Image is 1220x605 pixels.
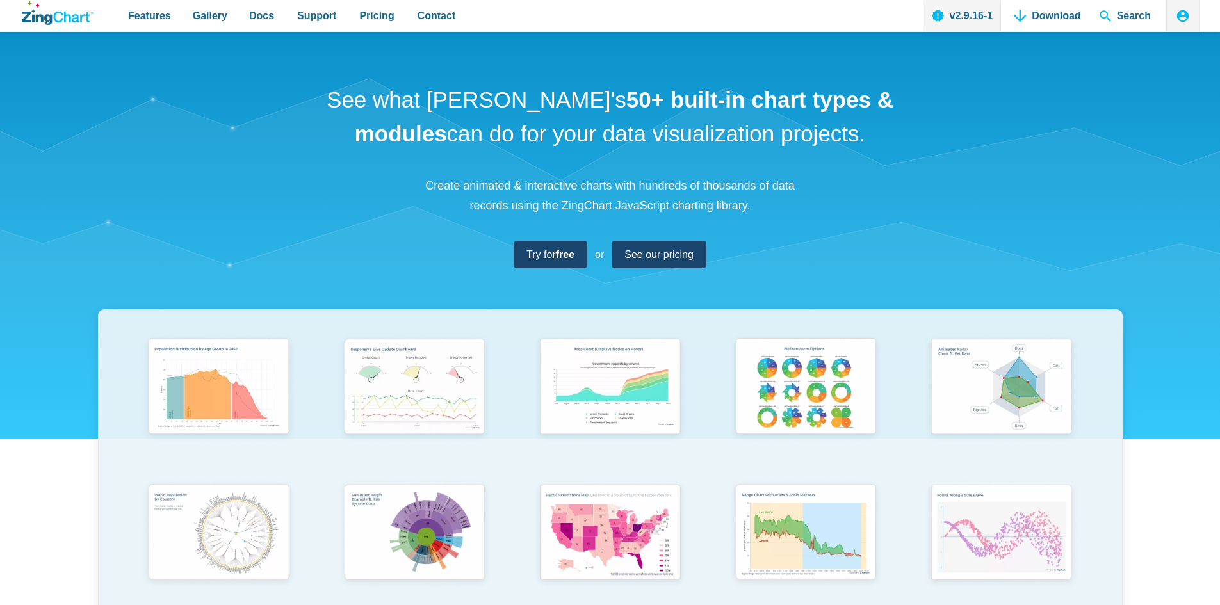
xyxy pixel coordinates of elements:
[612,241,706,268] a: See our pricing
[418,7,456,24] span: Contact
[336,478,492,590] img: Sun Burst Plugin Example ft. File System Data
[532,332,688,444] img: Area Chart (Displays Nodes on Hover)
[514,241,587,268] a: Try forfree
[526,246,574,263] span: Try for
[128,7,171,24] span: Features
[418,176,802,215] p: Create animated & interactive charts with hundreds of thousands of data records using the ZingCha...
[322,83,899,150] h1: See what [PERSON_NAME]'s can do for your data visualization projects.
[595,246,604,263] span: or
[728,478,884,590] img: Range Chart with Rultes & Scale Markers
[140,332,297,444] img: Population Distribution by Age Group in 2052
[297,7,336,24] span: Support
[532,478,688,590] img: Election Predictions Map
[359,7,394,24] span: Pricing
[140,478,297,590] img: World Population by Country
[512,332,708,478] a: Area Chart (Displays Nodes on Hover)
[193,7,227,24] span: Gallery
[22,1,94,25] a: ZingChart Logo. Click to return to the homepage
[728,332,884,444] img: Pie Transform Options
[923,478,1079,590] img: Points Along a Sine Wave
[316,332,512,478] a: Responsive Live Update Dashboard
[556,249,574,260] strong: free
[708,332,904,478] a: Pie Transform Options
[923,332,1079,444] img: Animated Radar Chart ft. Pet Data
[249,7,274,24] span: Docs
[121,332,317,478] a: Population Distribution by Age Group in 2052
[624,246,694,263] span: See our pricing
[904,332,1100,478] a: Animated Radar Chart ft. Pet Data
[355,87,893,146] strong: 50+ built-in chart types & modules
[336,332,492,444] img: Responsive Live Update Dashboard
